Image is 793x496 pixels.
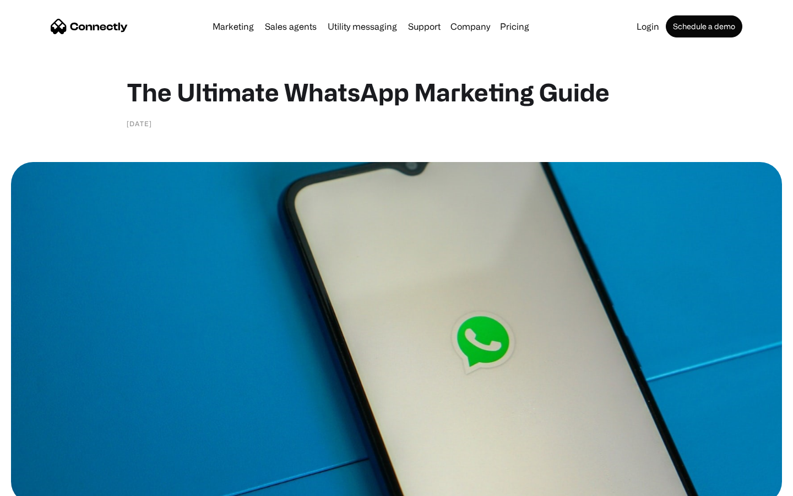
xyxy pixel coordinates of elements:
[11,477,66,492] aside: Language selected: English
[632,22,664,31] a: Login
[127,77,666,107] h1: The Ultimate WhatsApp Marketing Guide
[51,18,128,35] a: home
[260,22,321,31] a: Sales agents
[323,22,401,31] a: Utility messaging
[208,22,258,31] a: Marketing
[447,19,493,34] div: Company
[127,118,152,129] div: [DATE]
[404,22,445,31] a: Support
[450,19,490,34] div: Company
[666,15,742,37] a: Schedule a demo
[22,477,66,492] ul: Language list
[496,22,534,31] a: Pricing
